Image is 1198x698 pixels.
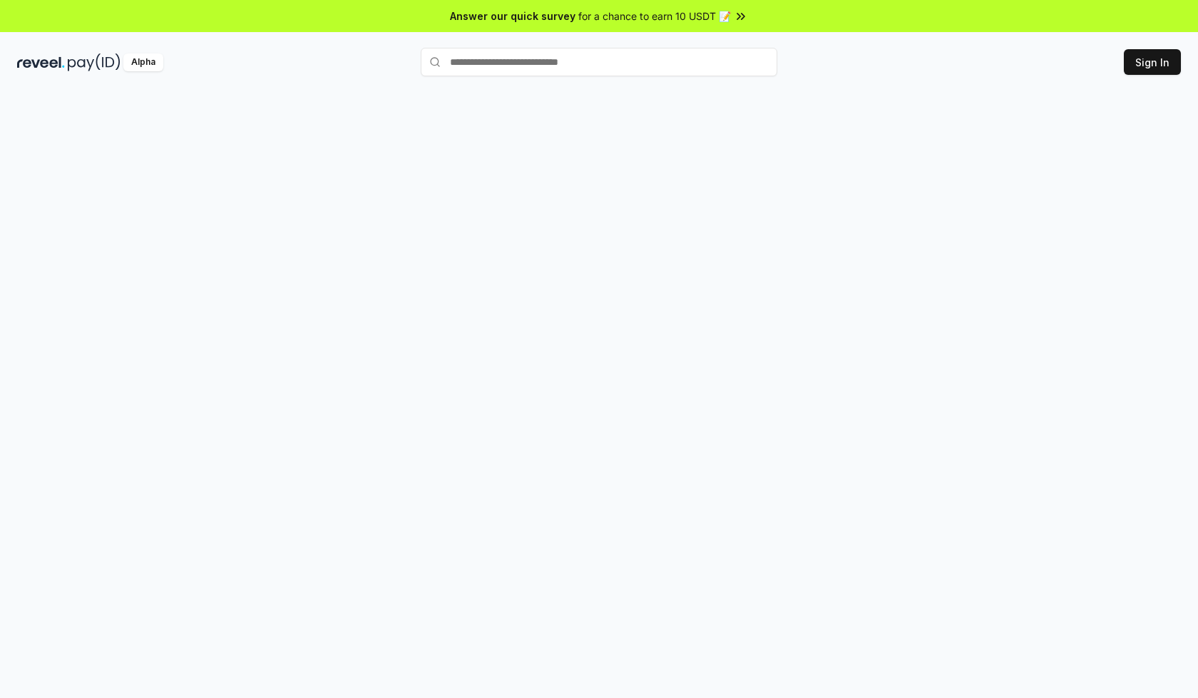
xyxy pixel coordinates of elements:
[1124,49,1181,75] button: Sign In
[450,9,575,24] span: Answer our quick survey
[578,9,731,24] span: for a chance to earn 10 USDT 📝
[68,53,121,71] img: pay_id
[123,53,163,71] div: Alpha
[17,53,65,71] img: reveel_dark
